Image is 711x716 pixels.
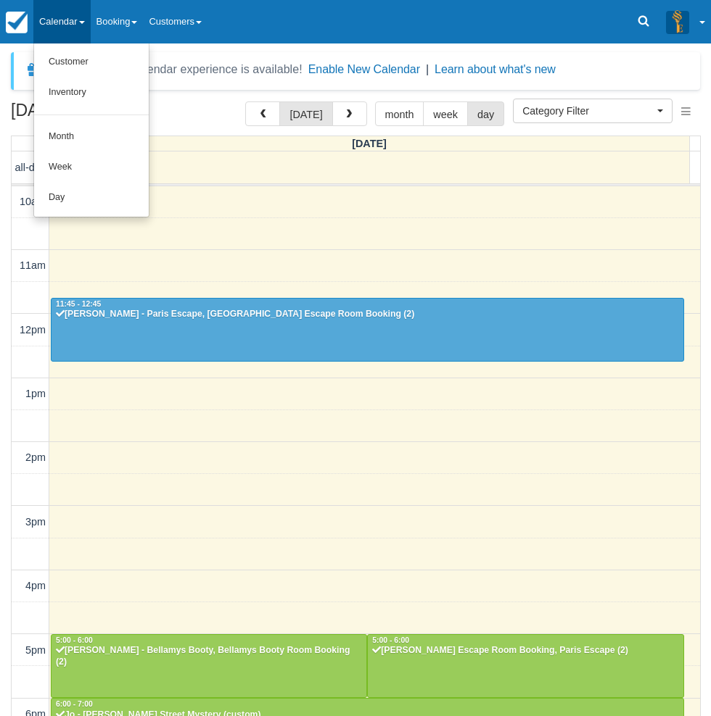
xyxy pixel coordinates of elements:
[352,138,387,149] span: [DATE]
[20,259,46,271] span: 11am
[426,63,429,75] span: |
[372,636,409,644] span: 5:00 - 6:00
[49,61,303,78] div: A new Booking Calendar experience is available!
[375,101,424,126] button: month
[6,12,28,33] img: checkfront-main-nav-mini-logo.png
[34,122,149,152] a: Month
[423,101,468,126] button: week
[34,152,149,183] a: Week
[308,62,420,77] button: Enable New Calendar
[371,645,679,657] div: [PERSON_NAME] Escape Room Booking, Paris Escape (2)
[34,47,149,78] a: Customer
[279,101,332,126] button: [DATE]
[15,162,46,173] span: all-day
[25,644,46,656] span: 5pm
[34,183,149,213] a: Day
[51,298,684,362] a: 11:45 - 12:45[PERSON_NAME] - Paris Escape, [GEOGRAPHIC_DATA] Escape Room Booking (2)
[25,388,46,399] span: 1pm
[25,516,46,528] span: 3pm
[56,636,93,644] span: 5:00 - 6:00
[11,101,194,128] h2: [DATE]
[33,43,149,217] ul: Calendar
[55,645,363,668] div: [PERSON_NAME] - Bellamys Booty, Bellamys Booty Room Booking (2)
[56,700,93,708] span: 6:00 - 7:00
[55,309,680,320] div: [PERSON_NAME] - Paris Escape, [GEOGRAPHIC_DATA] Escape Room Booking (2)
[20,196,46,207] span: 10am
[367,634,683,698] a: 5:00 - 6:00[PERSON_NAME] Escape Room Booking, Paris Escape (2)
[25,580,46,591] span: 4pm
[25,451,46,463] span: 2pm
[435,63,556,75] a: Learn about what's new
[34,78,149,108] a: Inventory
[513,99,673,123] button: Category Filter
[522,104,654,118] span: Category Filter
[666,10,689,33] img: A3
[56,300,101,308] span: 11:45 - 12:45
[467,101,504,126] button: day
[51,634,367,698] a: 5:00 - 6:00[PERSON_NAME] - Bellamys Booty, Bellamys Booty Room Booking (2)
[20,324,46,336] span: 12pm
